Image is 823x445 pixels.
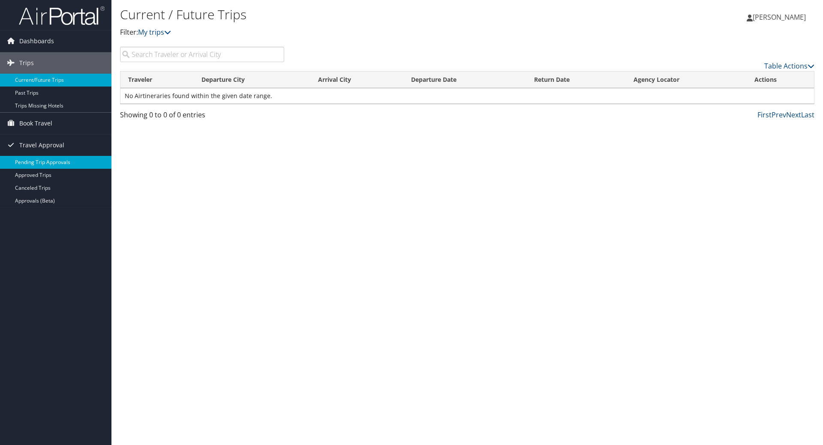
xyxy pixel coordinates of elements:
[120,72,194,88] th: Traveler: activate to sort column ascending
[753,12,806,22] span: [PERSON_NAME]
[120,47,284,62] input: Search Traveler or Arrival City
[120,6,583,24] h1: Current / Future Trips
[19,52,34,74] span: Trips
[310,72,403,88] th: Arrival City: activate to sort column ascending
[747,72,814,88] th: Actions
[138,27,171,37] a: My trips
[403,72,526,88] th: Departure Date: activate to sort column descending
[772,110,786,119] a: Prev
[801,110,814,119] a: Last
[19,30,54,52] span: Dashboards
[786,110,801,119] a: Next
[526,72,626,88] th: Return Date: activate to sort column ascending
[120,110,284,124] div: Showing 0 to 0 of 0 entries
[757,110,772,119] a: First
[120,88,814,104] td: No Airtineraries found within the given date range.
[19,6,105,26] img: airportal-logo.png
[747,4,814,30] a: [PERSON_NAME]
[19,134,64,156] span: Travel Approval
[19,113,52,134] span: Book Travel
[194,72,310,88] th: Departure City: activate to sort column ascending
[764,61,814,71] a: Table Actions
[626,72,747,88] th: Agency Locator: activate to sort column ascending
[120,27,583,38] p: Filter:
